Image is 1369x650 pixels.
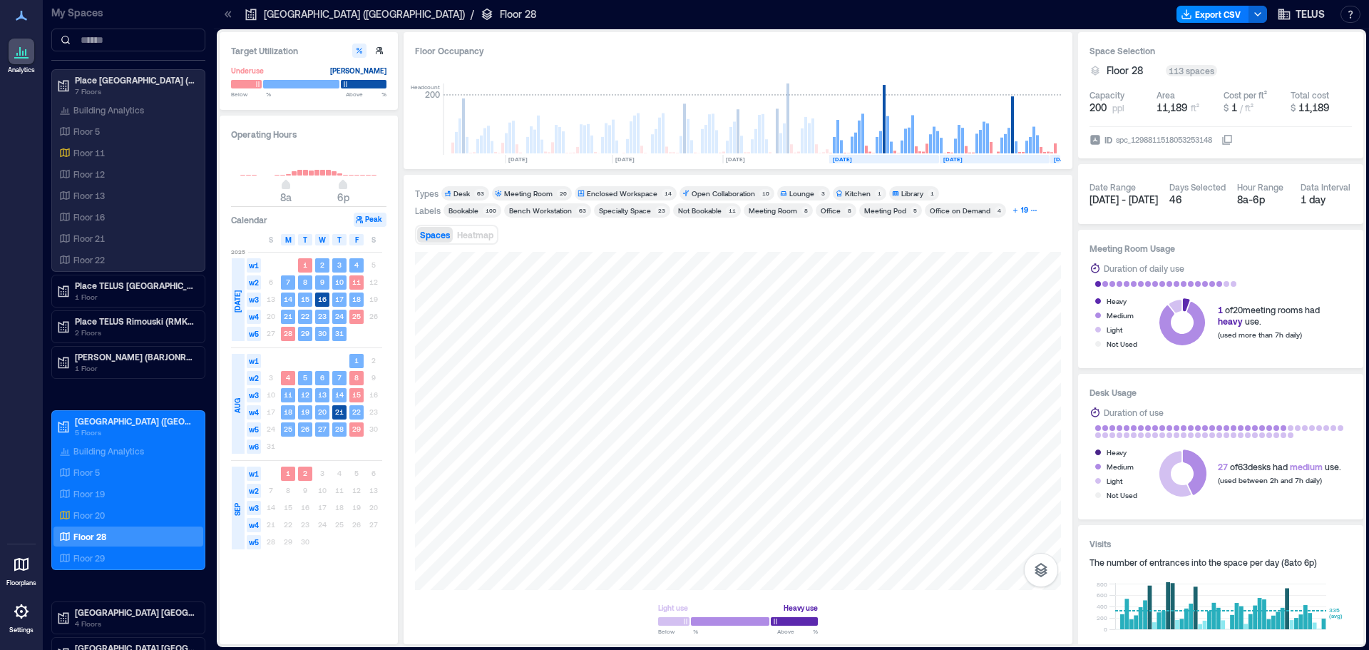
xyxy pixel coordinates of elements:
div: Days Selected [1169,181,1226,193]
div: Capacity [1089,89,1124,101]
text: 15 [301,295,309,303]
div: Meeting Room [504,188,553,198]
div: 1 [875,189,883,198]
span: w3 [247,501,261,515]
p: My Spaces [51,6,205,20]
div: of 20 meeting rooms had use. [1218,304,1320,327]
div: Not Used [1107,337,1137,351]
div: 63 [576,206,588,215]
div: Underuse [231,64,264,78]
h3: Space Selection [1089,44,1352,58]
p: [PERSON_NAME] (BARJONRN) - CLOSED [75,351,195,362]
tspan: 600 [1097,591,1107,599]
span: w4 [247,518,261,532]
text: 28 [284,329,292,337]
span: Below % [231,90,271,98]
text: 21 [335,407,344,416]
p: 5 Floors [75,427,195,438]
text: [DATE] [833,156,852,163]
text: 25 [284,425,292,433]
div: Light [1107,474,1122,488]
span: [DATE] [232,290,243,313]
div: Heavy [1107,294,1127,308]
div: Desk [453,188,470,198]
text: 16 [318,295,327,303]
tspan: 800 [1097,581,1107,588]
p: Analytics [8,66,35,74]
div: Specialty Space [599,205,651,215]
div: Types [415,188,439,199]
text: 10 [335,278,344,286]
text: 17 [335,295,344,303]
div: 113 spaces [1166,65,1217,76]
span: heavy [1218,316,1243,326]
span: Heatmap [457,230,493,240]
span: ppl [1112,102,1124,113]
text: 11 [352,278,361,286]
text: 5 [303,373,307,382]
div: Not Bookable [678,205,722,215]
text: [DATE] [615,156,635,163]
span: T [337,234,342,245]
div: Duration of daily use [1104,261,1184,275]
div: Lounge [789,188,814,198]
text: 25 [352,312,361,320]
span: Spaces [420,230,450,240]
span: (used between 2h and 7h daily) [1218,476,1322,484]
span: medium [1290,462,1323,472]
span: w5 [247,535,261,549]
span: w1 [247,258,261,273]
div: Labels [415,205,441,216]
p: Floor 28 [500,7,536,21]
text: [DATE] [726,156,745,163]
text: 2 [303,469,307,477]
span: SEP [232,503,243,516]
span: 8a [280,191,292,203]
div: 8 [845,206,853,215]
p: Floor 13 [73,190,105,201]
text: 4 [286,373,290,382]
text: 3 [337,260,342,269]
text: 29 [352,425,361,433]
div: Date Range [1089,181,1136,193]
p: Floor 19 [73,488,105,499]
button: TELUS [1273,3,1329,26]
div: Light use [658,601,688,615]
text: 23 [318,312,327,320]
div: Bookable [448,205,478,215]
span: S [269,234,273,245]
span: $ [1224,103,1229,113]
div: 14 [662,189,674,198]
p: Floor 11 [73,147,105,158]
p: Place [GEOGRAPHIC_DATA] (MTRLPQGL) [75,74,195,86]
text: 1 [354,356,359,365]
span: w4 [247,405,261,420]
span: TELUS [1296,7,1325,21]
div: 10 [759,189,771,198]
span: Above % [346,90,386,98]
p: Place TELUS Rimouski (RMKIPQQT) [75,315,195,327]
div: The number of entrances into the space per day ( 8a to 6p ) [1089,557,1352,568]
div: 4 [995,206,1003,215]
text: 27 [318,425,327,433]
p: [GEOGRAPHIC_DATA] ([GEOGRAPHIC_DATA]) [264,7,465,21]
div: 8a - 6p [1237,193,1289,207]
span: 200 [1089,101,1107,115]
button: 19 [1009,203,1040,218]
div: 100 [483,206,498,215]
h3: Target Utilization [231,44,386,58]
text: 22 [352,407,361,416]
p: Place TELUS [GEOGRAPHIC_DATA] (QUBCPQXG) [75,280,195,291]
div: Open Collaboration [692,188,755,198]
div: 63 [474,189,486,198]
div: spc_1298811518053253148 [1114,133,1214,147]
tspan: 200 [1097,614,1107,621]
div: Enclosed Workspace [587,188,657,198]
div: Light [1107,323,1122,337]
text: 30 [318,329,327,337]
button: Heatmap [454,227,496,243]
text: 19 [301,407,309,416]
text: [DATE] [508,156,528,163]
p: Building Analytics [73,104,144,116]
text: 29 [301,329,309,337]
